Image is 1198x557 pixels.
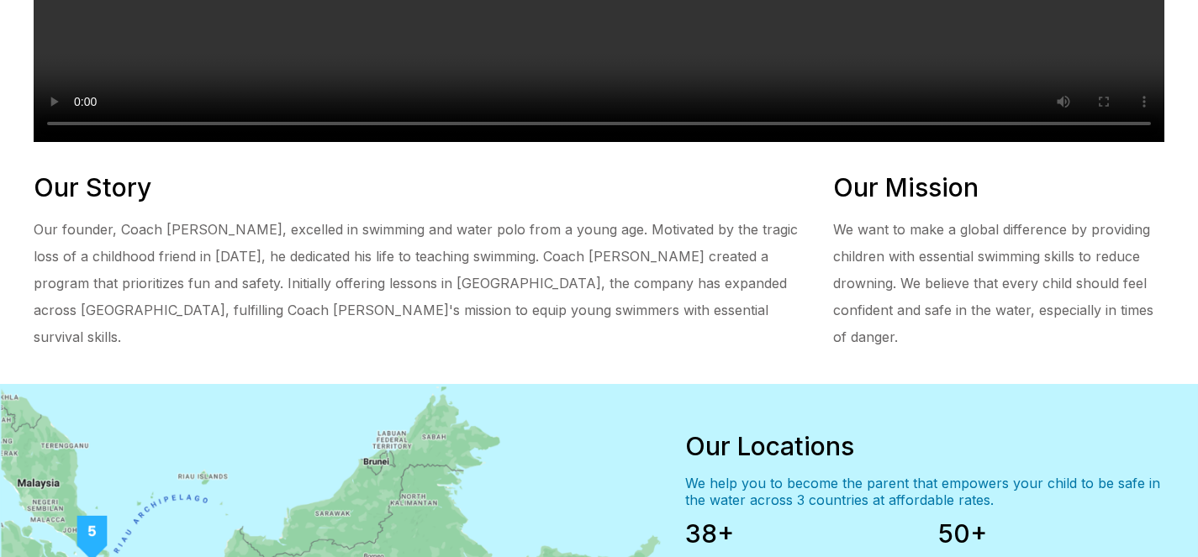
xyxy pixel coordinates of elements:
div: Our Mission [833,172,1164,202]
div: 50+ [938,518,1164,549]
div: Our Story [34,172,800,202]
div: We help you to become the parent that empowers your child to be safe in the water across 3 countr... [685,475,1164,508]
div: 38+ [685,518,911,549]
div: We want to make a global difference by providing children with essential swimming skills to reduc... [833,216,1164,350]
div: Our Locations [685,431,1164,461]
div: Our founder, Coach [PERSON_NAME], excelled in swimming and water polo from a young age. Motivated... [34,216,800,350]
